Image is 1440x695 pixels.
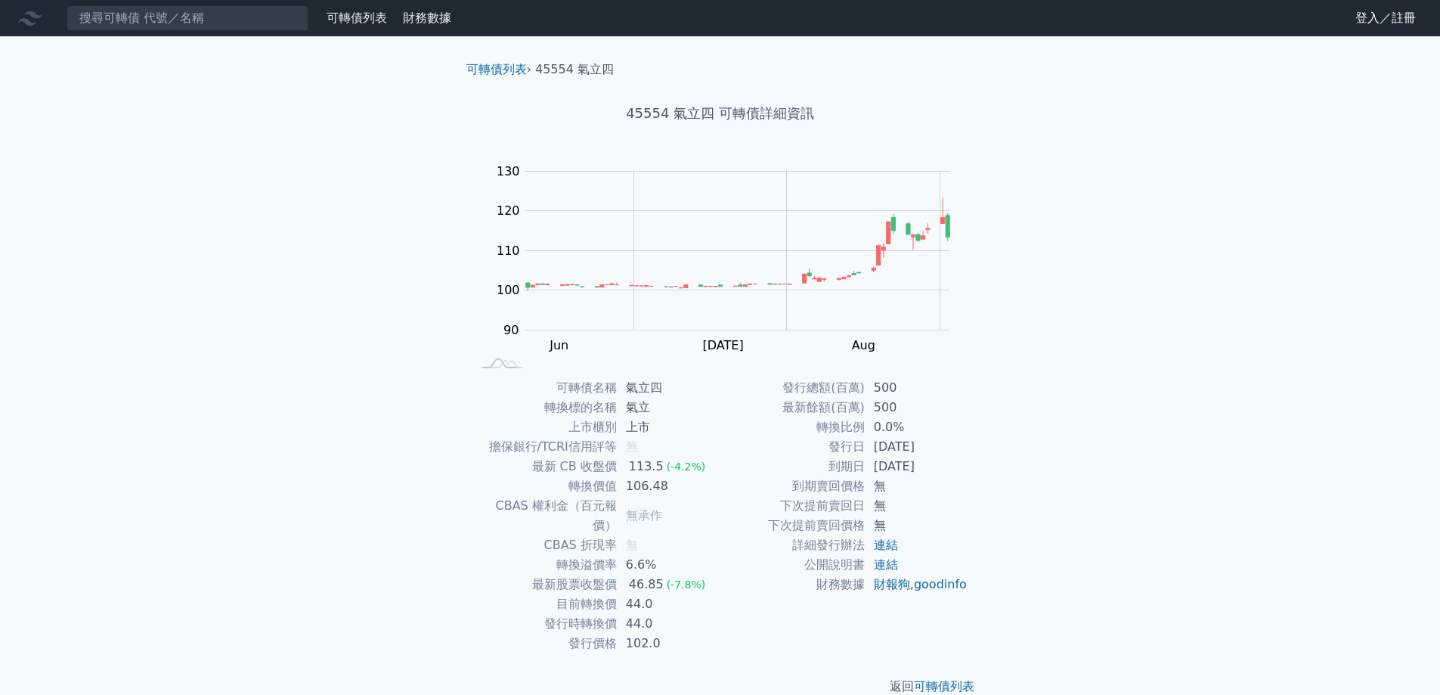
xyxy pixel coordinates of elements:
[472,398,617,417] td: 轉換標的名稱
[472,496,617,535] td: CBAS 權利金（百元報價）
[720,398,865,417] td: 最新餘額(百萬)
[720,516,865,535] td: 下次提前賣回價格
[720,476,865,496] td: 到期賣回價格
[865,457,968,476] td: [DATE]
[852,338,875,352] tspan: Aug
[720,496,865,516] td: 下次提前賣回日
[874,557,898,572] a: 連結
[667,579,706,591] span: (-7.8%)
[466,62,527,76] a: 可轉債列表
[67,5,308,31] input: 搜尋可轉債 代號／名稱
[472,535,617,555] td: CBAS 折現率
[865,378,968,398] td: 500
[1343,6,1428,30] a: 登入／註冊
[720,555,865,575] td: 公開說明書
[472,417,617,437] td: 上市櫃別
[865,398,968,417] td: 500
[617,594,720,614] td: 44.0
[626,538,638,552] span: 無
[497,283,520,297] tspan: 100
[874,577,910,591] a: 財報狗
[472,555,617,575] td: 轉換溢價率
[720,378,865,398] td: 發行總額(百萬)
[626,457,667,476] div: 113.5
[617,378,720,398] td: 氣立四
[497,203,520,218] tspan: 120
[865,476,968,496] td: 無
[454,103,986,124] h1: 45554 氣立四 可轉債詳細資訊
[472,575,617,594] td: 最新股票收盤價
[617,476,720,496] td: 106.48
[617,614,720,634] td: 44.0
[472,437,617,457] td: 擔保銀行/TCRI信用評等
[667,461,706,473] span: (-4.2%)
[472,378,617,398] td: 可轉債名稱
[472,457,617,476] td: 最新 CB 收盤價
[626,508,662,523] span: 無承作
[489,164,973,383] g: Chart
[626,575,667,594] div: 46.85
[472,614,617,634] td: 發行時轉換價
[865,516,968,535] td: 無
[549,338,568,352] tspan: Jun
[703,338,744,352] tspan: [DATE]
[914,577,967,591] a: goodinfo
[472,634,617,653] td: 發行價格
[626,439,638,454] span: 無
[865,417,968,437] td: 0.0%
[466,61,531,79] li: ›
[874,538,898,552] a: 連結
[720,575,865,594] td: 財務數據
[617,634,720,653] td: 102.0
[720,457,865,476] td: 到期日
[865,575,968,594] td: ,
[720,437,865,457] td: 發行日
[720,535,865,555] td: 詳細發行辦法
[617,417,720,437] td: 上市
[497,164,520,178] tspan: 130
[535,61,614,79] li: 45554 氣立四
[617,398,720,417] td: 氣立
[720,417,865,437] td: 轉換比例
[472,476,617,496] td: 轉換價值
[865,496,968,516] td: 無
[503,323,519,337] tspan: 90
[327,11,387,25] a: 可轉債列表
[617,555,720,575] td: 6.6%
[403,11,451,25] a: 財務數據
[497,244,520,258] tspan: 110
[472,594,617,614] td: 目前轉換價
[865,437,968,457] td: [DATE]
[914,679,974,693] a: 可轉債列表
